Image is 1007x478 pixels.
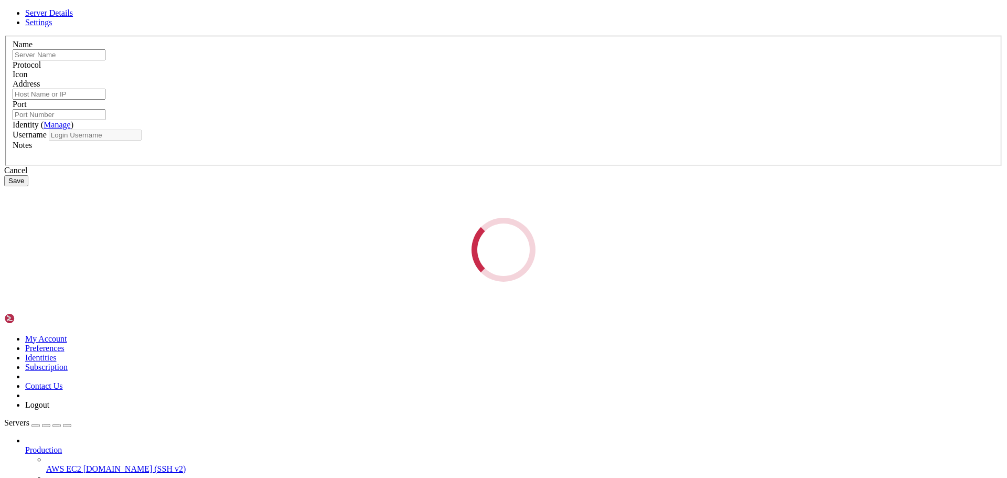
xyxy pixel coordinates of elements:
[13,49,105,60] input: Server Name
[44,120,71,129] a: Manage
[25,381,63,390] a: Contact Us
[25,445,1003,455] a: Production
[46,455,1003,474] li: AWS EC2 [DOMAIN_NAME] (SSH v2)
[13,79,40,88] label: Address
[25,8,73,17] a: Server Details
[25,344,65,353] a: Preferences
[13,60,41,69] label: Protocol
[13,89,105,100] input: Host Name or IP
[13,40,33,49] label: Name
[13,141,32,150] label: Notes
[13,120,73,129] label: Identity
[4,418,71,427] a: Servers
[41,120,73,129] span: ( )
[13,130,47,139] label: Username
[4,166,1003,175] div: Cancel
[25,363,68,371] a: Subscription
[25,445,62,454] span: Production
[4,175,28,186] button: Save
[25,353,57,362] a: Identities
[46,464,1003,474] a: AWS EC2 [DOMAIN_NAME] (SSH v2)
[472,218,535,282] div: Loading...
[13,109,105,120] input: Port Number
[13,100,27,109] label: Port
[4,418,29,427] span: Servers
[25,400,49,409] a: Logout
[46,464,81,473] span: AWS EC2
[4,13,8,22] div: (0, 1)
[25,334,67,343] a: My Account
[4,4,871,13] x-row: Connection timed out
[4,313,65,324] img: Shellngn
[13,70,27,79] label: Icon
[25,18,52,27] a: Settings
[83,464,186,473] span: [DOMAIN_NAME] (SSH v2)
[49,130,142,141] input: Login Username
